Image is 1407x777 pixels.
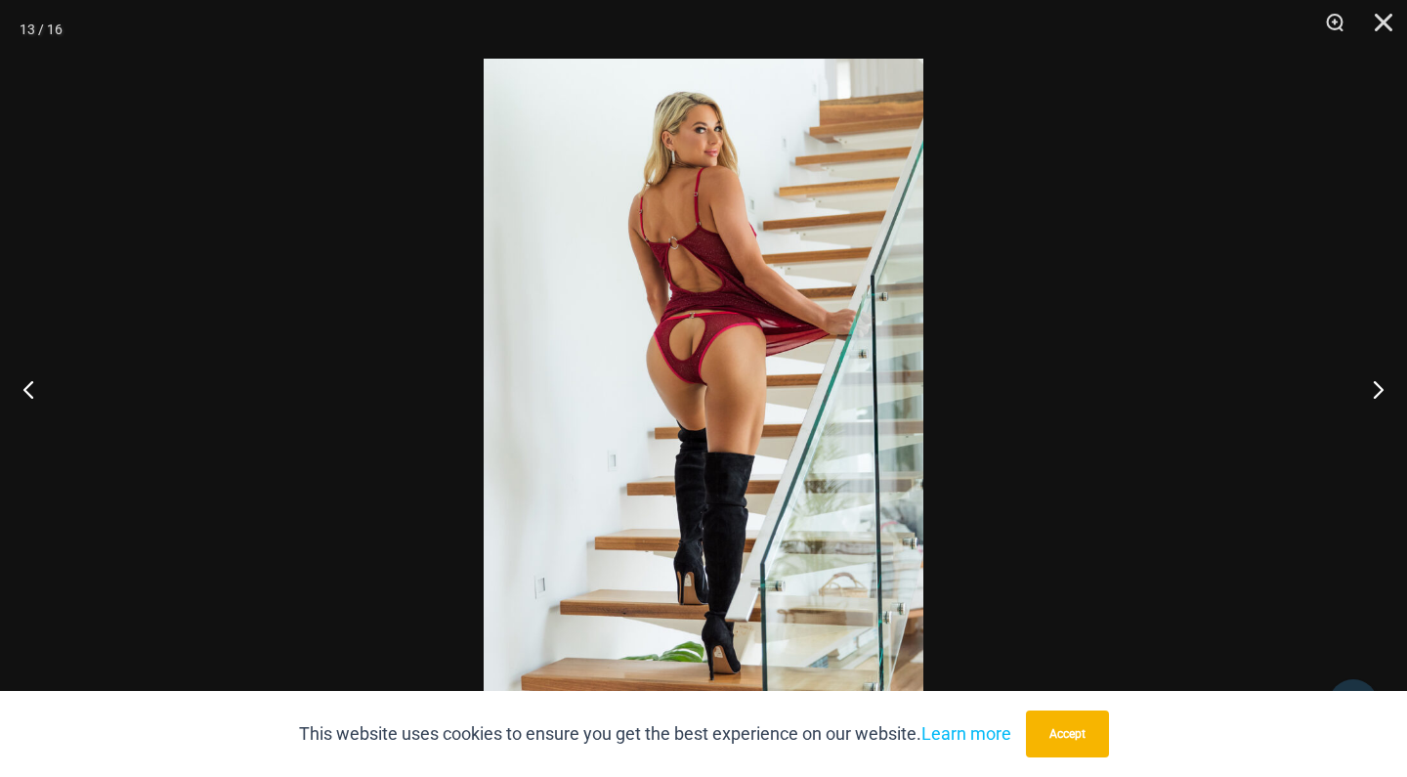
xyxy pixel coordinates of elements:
p: This website uses cookies to ensure you get the best experience on our website. [299,719,1011,749]
button: Accept [1026,711,1109,757]
img: Guilty Pleasures Red 1260 Slip 6045 Thong 05 [484,59,923,718]
div: 13 / 16 [20,15,63,44]
a: Learn more [921,723,1011,744]
button: Next [1334,340,1407,438]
